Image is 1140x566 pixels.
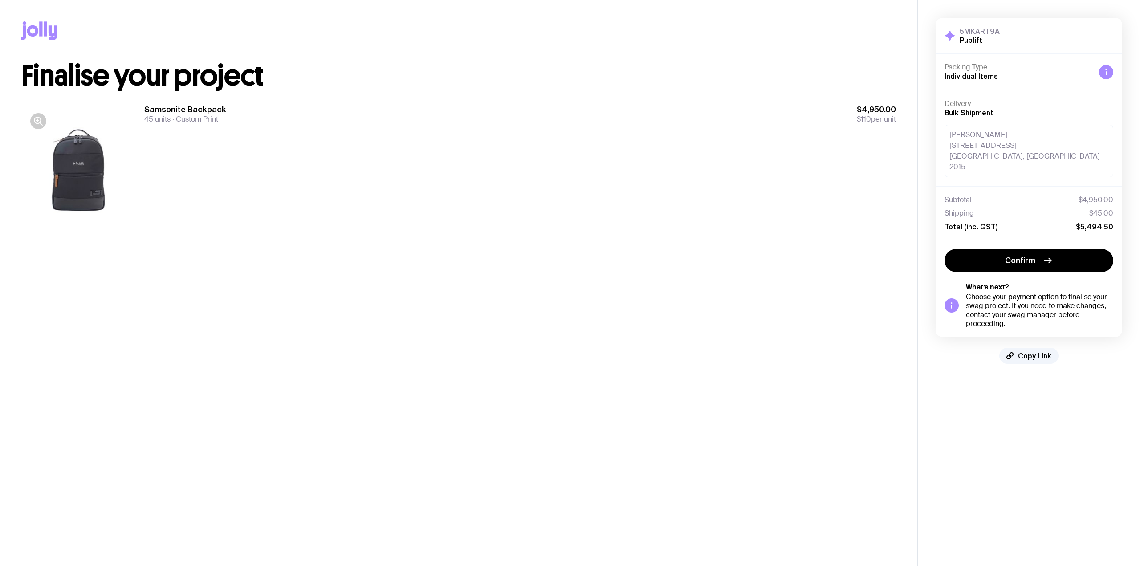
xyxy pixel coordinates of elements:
[945,72,998,80] span: Individual Items
[144,104,226,115] h3: Samsonite Backpack
[966,293,1113,328] div: Choose your payment option to finalise your swag project. If you need to make changes, contact yo...
[945,209,974,218] span: Shipping
[1076,222,1113,231] span: $5,494.50
[945,63,1092,72] h4: Packing Type
[945,99,1113,108] h4: Delivery
[960,27,1000,36] h3: 5MKART9A
[945,249,1113,272] button: Confirm
[21,61,896,90] h1: Finalise your project
[945,109,993,117] span: Bulk Shipment
[1005,255,1035,266] span: Confirm
[966,283,1113,292] h5: What’s next?
[945,222,997,231] span: Total (inc. GST)
[857,114,871,124] span: $110
[857,115,896,124] span: per unit
[945,125,1113,177] div: [PERSON_NAME] [STREET_ADDRESS] [GEOGRAPHIC_DATA], [GEOGRAPHIC_DATA] 2015
[144,114,171,124] span: 45 units
[999,348,1059,364] button: Copy Link
[945,195,972,204] span: Subtotal
[1079,195,1113,204] span: $4,950.00
[960,36,1000,45] h2: Publift
[1089,209,1113,218] span: $45.00
[1018,351,1051,360] span: Copy Link
[857,104,896,115] span: $4,950.00
[171,114,218,124] span: Custom Print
